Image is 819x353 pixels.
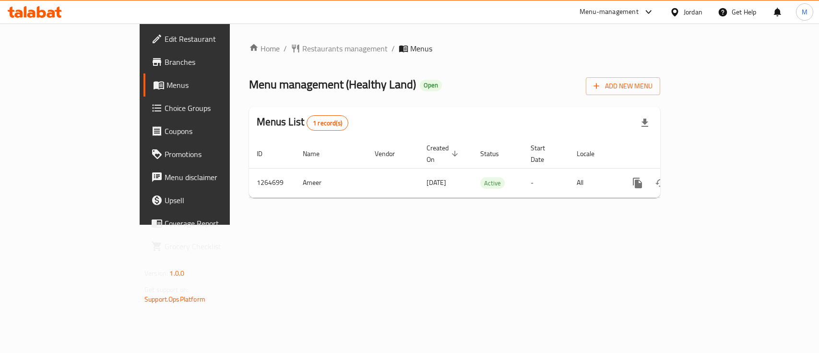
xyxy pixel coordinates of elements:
span: Status [480,148,511,159]
span: ID [257,148,275,159]
span: Menus [166,79,269,91]
div: Total records count [307,115,348,131]
a: Choice Groups [143,97,276,120]
span: Vendor [375,148,407,159]
a: Restaurants management [291,43,388,54]
span: Edit Restaurant [165,33,269,45]
div: Jordan [684,7,702,17]
a: Promotions [143,143,276,166]
li: / [284,43,287,54]
div: Active [480,177,505,189]
td: All [569,168,618,197]
span: Coupons [165,125,269,137]
span: 1 record(s) [307,119,348,128]
span: Menu management ( Healthy Land ) [249,73,416,95]
a: Menu disclaimer [143,166,276,189]
button: more [626,171,649,195]
button: Change Status [649,171,672,195]
span: Coverage Report [165,218,269,229]
a: Coupons [143,120,276,143]
span: Version: [144,267,168,280]
span: Add New Menu [593,80,653,92]
span: Upsell [165,195,269,206]
div: Menu-management [580,6,639,18]
span: [DATE] [427,176,446,189]
table: enhanced table [249,139,726,198]
span: Menus [410,43,432,54]
span: Name [303,148,332,159]
span: Locale [577,148,607,159]
span: Grocery Checklist [165,241,269,252]
h2: Menus List [257,115,348,131]
span: Created On [427,142,461,165]
span: Menu disclaimer [165,171,269,183]
li: / [392,43,395,54]
a: Coverage Report [143,212,276,235]
td: - [523,168,569,197]
span: Branches [165,56,269,68]
span: Get support on: [144,283,189,296]
span: 1.0.0 [169,267,184,280]
span: M [802,7,807,17]
td: Ameer [295,168,367,197]
a: Support.OpsPlatform [144,293,205,305]
span: Open [420,81,442,89]
span: Start Date [531,142,558,165]
th: Actions [618,139,726,169]
a: Branches [143,50,276,73]
a: Grocery Checklist [143,235,276,258]
button: Add New Menu [586,77,660,95]
div: Open [420,80,442,91]
a: Edit Restaurant [143,27,276,50]
a: Upsell [143,189,276,212]
nav: breadcrumb [249,43,660,54]
span: Restaurants management [302,43,388,54]
span: Active [480,178,505,189]
a: Menus [143,73,276,97]
span: Promotions [165,148,269,160]
div: Export file [633,111,656,134]
span: Choice Groups [165,102,269,114]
